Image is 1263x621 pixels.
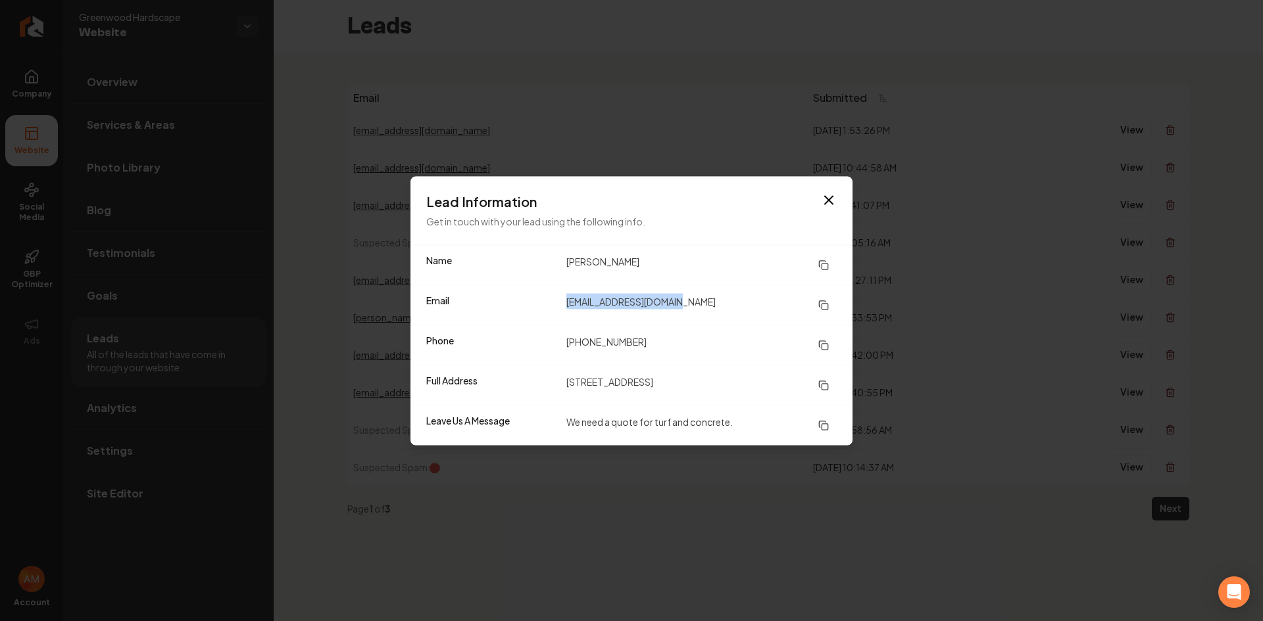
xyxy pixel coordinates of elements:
[566,253,837,277] dd: [PERSON_NAME]
[566,293,837,317] dd: [EMAIL_ADDRESS][DOMAIN_NAME]
[426,413,556,437] dt: Leave Us A Message
[426,373,556,397] dt: Full Address
[426,213,837,229] p: Get in touch with your lead using the following info.
[566,373,837,397] dd: [STREET_ADDRESS]
[426,293,556,317] dt: Email
[566,413,837,437] dd: We need a quote for turf and concrete.
[566,333,837,357] dd: [PHONE_NUMBER]
[426,333,556,357] dt: Phone
[426,253,556,277] dt: Name
[426,192,837,210] h3: Lead Information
